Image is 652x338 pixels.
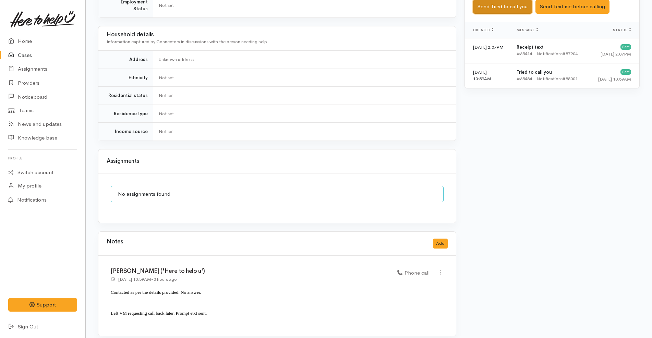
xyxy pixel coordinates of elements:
td: Income source [98,123,153,141]
td: Residential status [98,87,153,105]
span: Status [613,28,631,32]
h3: Notes [107,239,123,249]
h6: Profile [8,154,77,163]
span: Contacted as per the details provided. No answer. [111,290,201,295]
td: [DATE] 10:59AM [465,63,511,88]
span: Not set [159,2,174,8]
span: Not set [159,93,174,98]
div: Unknown address [159,56,448,63]
h3: Household details [107,32,448,38]
h3: [PERSON_NAME] ('Here to help u') [111,268,389,275]
time: 3 hours ago [154,276,177,282]
time: [DATE] 10:59AM [118,276,151,282]
td: Ethnicity [98,69,153,87]
div: [DATE] 2:07PM [594,51,631,58]
div: #65484 - Notification:#88001 [517,75,583,82]
button: Support [8,298,77,312]
span: Created [473,28,494,32]
div: #65414 - Notification:#87904 [517,50,583,57]
td: Address [98,51,153,69]
b: Tried to call you [517,69,552,75]
div: No assignments found [111,186,444,203]
div: Sent [620,44,631,50]
span: Not set [159,129,174,134]
td: Residence type [98,105,153,123]
div: Sent [620,69,631,75]
div: Phone call [397,269,430,277]
div: - [111,276,177,283]
div: [DATE] 10:59AM [594,76,631,83]
b: Receipt text [517,44,544,50]
span: Left VM requesting call back later. Prompt etxt sent. [111,311,207,316]
td: [DATE] 2:07PM [465,38,511,63]
span: Information captured by Connectors in discussions with the person needing help [107,39,267,45]
span: Not set [159,111,174,117]
span: Not set [159,75,174,81]
button: Add [433,239,448,249]
span: Message [517,28,538,32]
h3: Assignments [107,158,448,165]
